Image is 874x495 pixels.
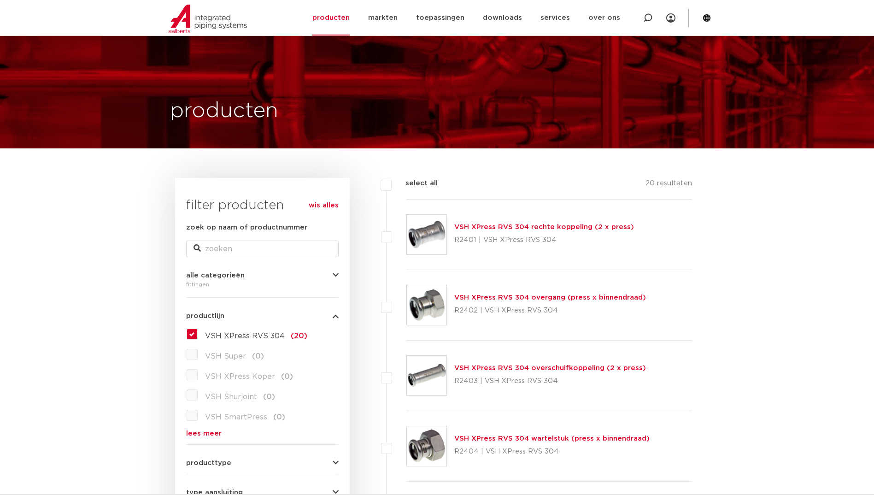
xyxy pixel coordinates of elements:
button: productlijn [186,312,339,319]
a: VSH XPress RVS 304 overschuifkoppeling (2 x press) [454,365,646,371]
span: VSH SmartPress [205,413,267,421]
input: zoeken [186,241,339,257]
h1: producten [170,96,278,126]
img: Thumbnail for VSH XPress RVS 304 rechte koppeling (2 x press) [407,215,446,254]
p: R2404 | VSH XPress RVS 304 [454,444,650,459]
span: VSH Super [205,353,246,360]
a: VSH XPress RVS 304 wartelstuk (press x binnendraad) [454,435,650,442]
span: VSH XPress RVS 304 [205,332,285,340]
span: VSH XPress Koper [205,373,275,380]
label: zoek op naam of productnummer [186,222,307,233]
span: (0) [252,353,264,360]
h3: filter producten [186,196,339,215]
p: R2402 | VSH XPress RVS 304 [454,303,646,318]
p: R2403 | VSH XPress RVS 304 [454,374,646,389]
a: lees meer [186,430,339,437]
button: producttype [186,460,339,466]
span: (0) [281,373,293,380]
a: wis alles [309,200,339,211]
img: Thumbnail for VSH XPress RVS 304 overgang (press x binnendraad) [407,285,446,325]
label: select all [392,178,438,189]
span: producttype [186,460,231,466]
span: productlijn [186,312,224,319]
span: alle categorieën [186,272,245,279]
span: VSH Shurjoint [205,393,257,401]
div: fittingen [186,279,339,290]
a: VSH XPress RVS 304 overgang (press x binnendraad) [454,294,646,301]
a: VSH XPress RVS 304 rechte koppeling (2 x press) [454,224,634,230]
img: Thumbnail for VSH XPress RVS 304 overschuifkoppeling (2 x press) [407,356,446,395]
span: (20) [291,332,307,340]
span: (0) [263,393,275,401]
img: Thumbnail for VSH XPress RVS 304 wartelstuk (press x binnendraad) [407,426,446,466]
p: 20 resultaten [645,178,692,192]
button: alle categorieën [186,272,339,279]
p: R2401 | VSH XPress RVS 304 [454,233,634,247]
span: (0) [273,413,285,421]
